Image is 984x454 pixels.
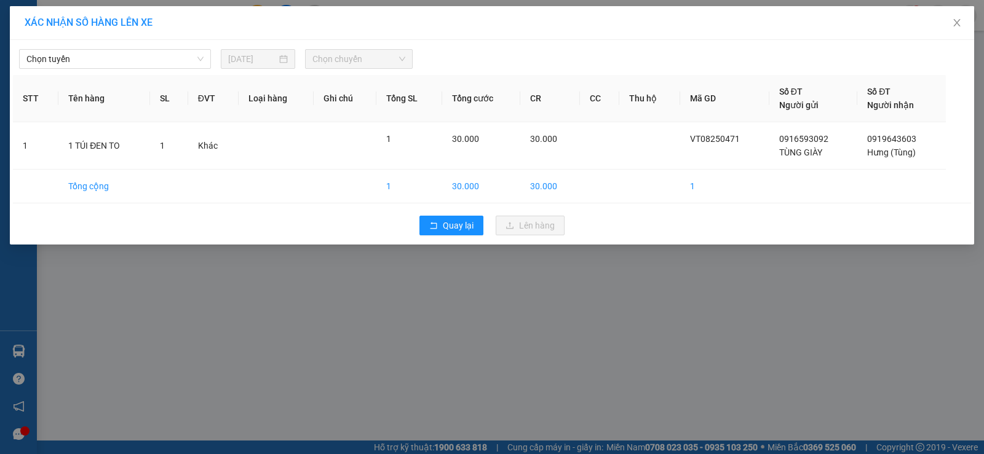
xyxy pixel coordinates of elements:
[10,40,109,55] div: TÙNG GIÀY
[619,75,680,122] th: Thu hộ
[419,216,483,235] button: rollbackQuay lại
[443,219,474,232] span: Quay lại
[117,84,242,99] div: Hưng (Tùng)
[867,87,891,96] span: Số ĐT
[58,75,150,122] th: Tên hàng
[680,170,769,203] td: 1
[10,10,109,40] div: VP 108 [PERSON_NAME]
[779,134,828,144] span: 0916593092
[530,134,557,144] span: 30.000
[580,75,619,122] th: CC
[779,87,803,96] span: Số ĐT
[160,141,165,151] span: 1
[442,75,520,122] th: Tổng cước
[312,50,405,68] span: Chọn chuyến
[520,170,580,203] td: 30.000
[314,75,377,122] th: Ghi chú
[10,12,30,25] span: Gửi:
[520,75,580,122] th: CR
[779,100,819,110] span: Người gửi
[940,6,974,41] button: Close
[188,122,239,170] td: Khác
[117,12,147,25] span: Nhận:
[58,122,150,170] td: 1 TÚI ĐEN TO
[452,134,479,144] span: 30.000
[26,50,204,68] span: Chọn tuyến
[867,147,916,157] span: Hưng (Tùng)
[117,10,242,84] div: VP 18 [PERSON_NAME][GEOGRAPHIC_DATA] - [GEOGRAPHIC_DATA]
[376,75,442,122] th: Tổng SL
[680,75,769,122] th: Mã GD
[188,75,239,122] th: ĐVT
[867,134,916,144] span: 0919643603
[239,75,314,122] th: Loại hàng
[690,134,740,144] span: VT08250471
[58,170,150,203] td: Tổng cộng
[429,221,438,231] span: rollback
[779,147,822,157] span: TÙNG GIÀY
[442,170,520,203] td: 30.000
[13,122,58,170] td: 1
[952,18,962,28] span: close
[228,52,277,66] input: 15/08/2025
[10,55,109,72] div: 0916593092
[867,100,914,110] span: Người nhận
[376,170,442,203] td: 1
[25,17,153,28] span: XÁC NHẬN SỐ HÀNG LÊN XE
[386,134,391,144] span: 1
[496,216,565,235] button: uploadLên hàng
[13,75,58,122] th: STT
[150,75,188,122] th: SL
